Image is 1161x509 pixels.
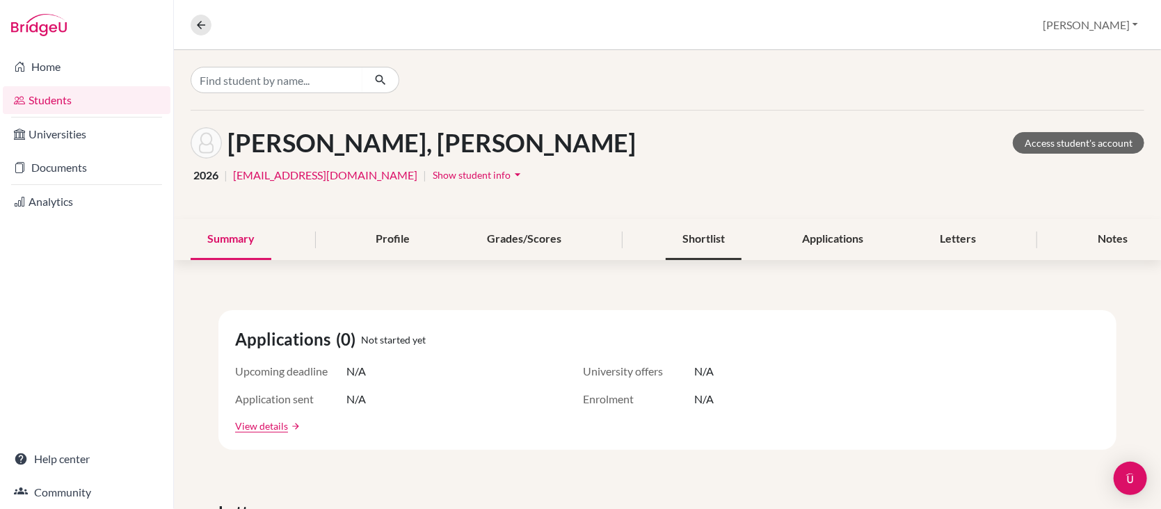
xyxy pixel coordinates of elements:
[511,168,525,181] i: arrow_drop_down
[694,391,714,407] span: N/A
[235,391,346,407] span: Application sent
[3,478,170,506] a: Community
[1114,462,1147,495] div: Open Intercom Messenger
[785,219,880,260] div: Applications
[583,391,694,407] span: Enrolment
[433,169,511,181] span: Show student info
[423,167,426,184] span: |
[235,419,288,433] a: View details
[432,164,525,186] button: Show student infoarrow_drop_down
[191,127,222,159] img: Lanruo WANG's avatar
[583,363,694,380] span: University offers
[1013,132,1144,154] a: Access student's account
[1081,219,1144,260] div: Notes
[359,219,426,260] div: Profile
[233,167,417,184] a: [EMAIL_ADDRESS][DOMAIN_NAME]
[361,332,426,347] span: Not started yet
[3,445,170,473] a: Help center
[346,363,366,380] span: N/A
[227,128,636,158] h1: [PERSON_NAME], [PERSON_NAME]
[235,327,336,352] span: Applications
[191,67,363,93] input: Find student by name...
[3,53,170,81] a: Home
[3,154,170,181] a: Documents
[470,219,578,260] div: Grades/Scores
[193,167,218,184] span: 2026
[924,219,993,260] div: Letters
[288,421,301,431] a: arrow_forward
[235,363,346,380] span: Upcoming deadline
[224,167,227,184] span: |
[11,14,67,36] img: Bridge-U
[336,327,361,352] span: (0)
[3,120,170,148] a: Universities
[346,391,366,407] span: N/A
[1036,12,1144,38] button: [PERSON_NAME]
[3,86,170,114] a: Students
[694,363,714,380] span: N/A
[666,219,742,260] div: Shortlist
[191,219,271,260] div: Summary
[3,188,170,216] a: Analytics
